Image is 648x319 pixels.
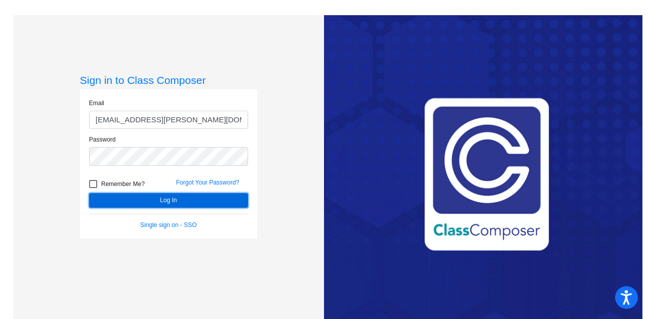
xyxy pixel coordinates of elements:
[101,178,145,190] span: Remember Me?
[89,193,248,208] button: Log In
[80,74,257,86] h3: Sign in to Class Composer
[89,99,104,108] label: Email
[140,221,196,229] a: Single sign on - SSO
[176,179,239,186] a: Forgot Your Password?
[89,135,116,144] label: Password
